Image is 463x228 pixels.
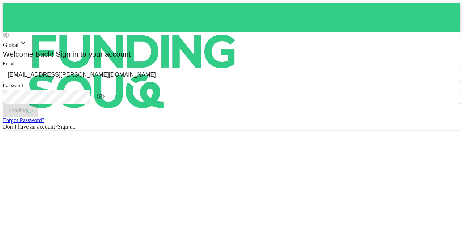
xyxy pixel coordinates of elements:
[3,61,14,66] span: Email
[3,3,460,32] a: logo
[3,117,44,123] a: Forgot Password?
[3,38,460,48] div: Global
[3,68,460,82] input: email
[3,50,54,58] span: Welcome Back!
[3,90,90,104] input: password
[54,50,131,58] span: Sign in to your account
[3,124,58,130] span: Don’t have an account?
[58,124,75,130] span: Sign up
[3,83,23,88] span: Password
[3,3,263,140] img: logo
